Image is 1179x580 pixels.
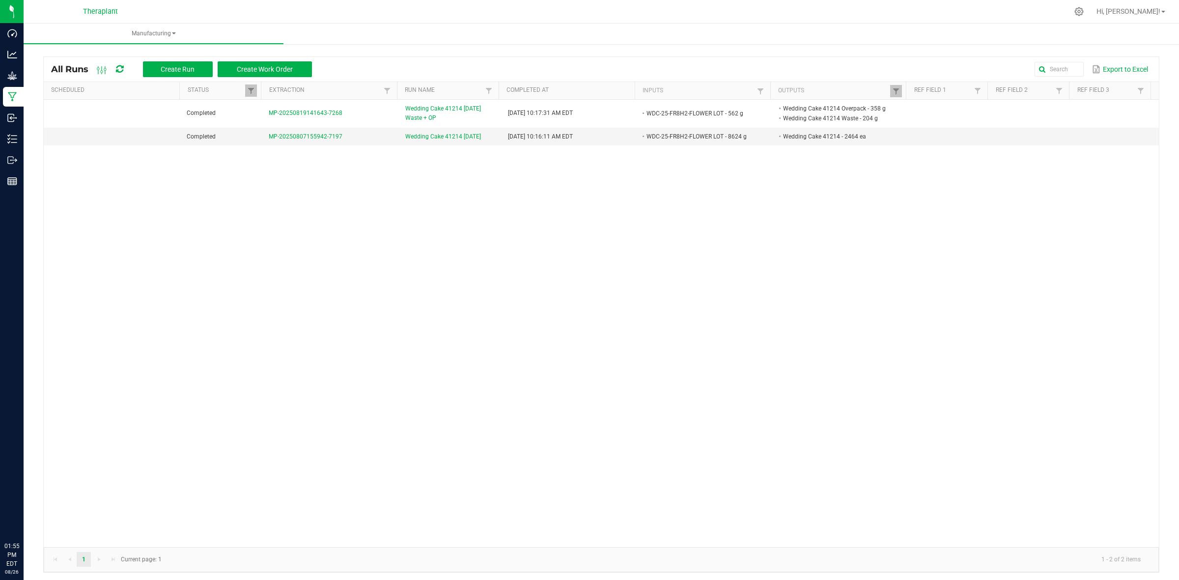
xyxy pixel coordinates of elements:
li: WDC-25-FR8H2-FLOWER LOT - 562 g [645,109,755,118]
p: 08/26 [4,568,19,576]
a: ScheduledSortable [51,86,176,94]
th: Inputs [635,82,770,100]
inline-svg: Outbound [7,155,17,165]
a: Page 1 [77,552,91,567]
a: Manufacturing [24,24,283,44]
inline-svg: Dashboard [7,28,17,38]
a: Ref Field 2Sortable [996,86,1053,94]
a: Ref Field 1Sortable [914,86,972,94]
inline-svg: Grow [7,71,17,81]
a: Ref Field 3Sortable [1077,86,1135,94]
span: Create Work Order [237,65,293,73]
th: Outputs [770,82,906,100]
a: Filter [1053,84,1065,97]
span: Completed [187,110,216,116]
span: Wedding Cake 41214 [DATE] Waste + OP [405,104,496,123]
span: Create Run [161,65,195,73]
kendo-pager: Current page: 1 [44,547,1159,572]
inline-svg: Reports [7,176,17,186]
a: Filter [381,84,393,97]
div: Manage settings [1073,7,1085,16]
inline-svg: Inventory [7,134,17,144]
span: Manufacturing [24,29,283,38]
a: Filter [755,85,766,97]
input: Search [1035,62,1084,77]
iframe: Resource center [10,501,39,531]
a: StatusSortable [188,86,245,94]
a: Run NameSortable [405,86,483,94]
span: Theraplant [83,7,118,16]
li: Wedding Cake 41214 - 2464 ea [782,132,891,141]
span: MP-20250819141643-7268 [269,110,342,116]
inline-svg: Analytics [7,50,17,59]
a: Filter [245,84,257,97]
kendo-pager-info: 1 - 2 of 2 items [168,552,1149,568]
span: Completed [187,133,216,140]
div: All Runs [51,61,319,78]
button: Create Work Order [218,61,312,77]
span: [DATE] 10:17:31 AM EDT [508,110,573,116]
button: Export to Excel [1090,61,1151,78]
li: WDC-25-FR8H2-FLOWER LOT - 8624 g [645,132,755,141]
a: Filter [890,85,902,97]
a: Filter [1135,84,1147,97]
li: Wedding Cake 41214 Waste - 204 g [782,113,891,123]
span: Hi, [PERSON_NAME]! [1096,7,1160,15]
a: Completed AtSortable [506,86,631,94]
span: Wedding Cake 41214 [DATE] [405,132,481,141]
p: 01:55 PM EDT [4,542,19,568]
a: Filter [972,84,983,97]
a: ExtractionSortable [269,86,381,94]
inline-svg: Manufacturing [7,92,17,102]
span: MP-20250807155942-7197 [269,133,342,140]
button: Create Run [143,61,213,77]
inline-svg: Inbound [7,113,17,123]
span: [DATE] 10:16:11 AM EDT [508,133,573,140]
li: Wedding Cake 41214 Overpack - 358 g [782,104,891,113]
a: Filter [483,84,495,97]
